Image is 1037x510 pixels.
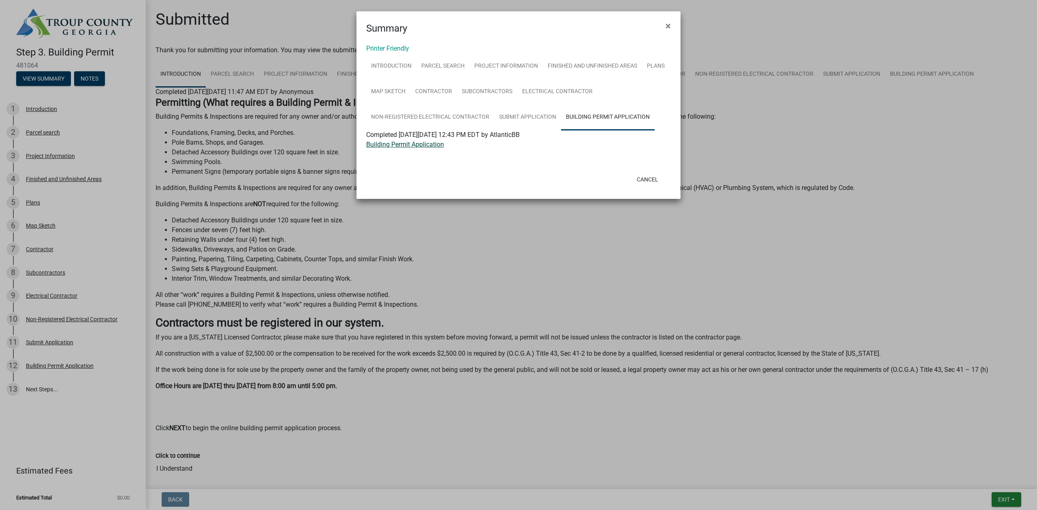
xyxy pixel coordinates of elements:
a: Finished and Unfinished Areas [543,53,642,79]
a: Contractor [410,79,457,105]
a: Non-Registered Electrical Contractor [366,105,494,130]
a: Introduction [366,53,416,79]
a: Plans [642,53,670,79]
a: Parcel search [416,53,469,79]
a: Submit Application [494,105,561,130]
a: Map Sketch [366,79,410,105]
button: Cancel [630,172,665,187]
h4: Summary [366,21,407,36]
a: Subcontractors [457,79,517,105]
a: Electrical Contractor [517,79,597,105]
span: Completed [DATE][DATE] 12:43 PM EDT by AtlanticBB [366,131,520,139]
a: Building Permit Application [561,105,655,130]
span: × [666,20,671,32]
button: Close [659,15,677,37]
a: Project Information [469,53,543,79]
a: Printer Friendly [366,45,409,52]
a: Building Permit Application [366,141,444,148]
